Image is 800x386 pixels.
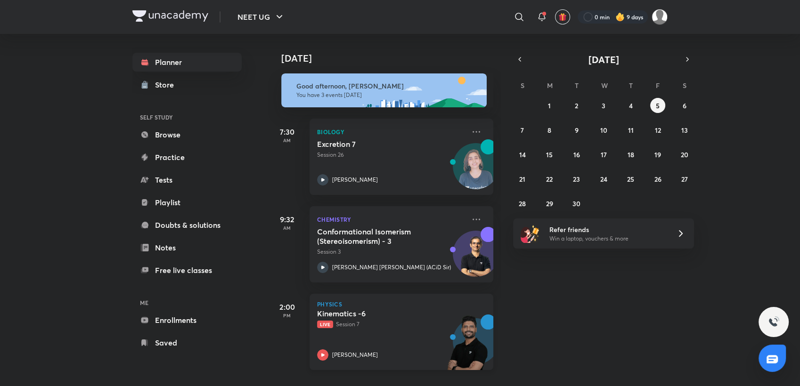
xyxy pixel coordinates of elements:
p: Biology [317,126,465,137]
button: September 1, 2025 [542,98,557,113]
abbr: September 19, 2025 [654,150,661,159]
abbr: September 2, 2025 [575,101,578,110]
a: Enrollments [132,311,242,330]
button: September 25, 2025 [623,171,638,186]
button: September 29, 2025 [542,196,557,211]
p: You have 3 events [DATE] [296,91,478,99]
img: afternoon [281,73,487,107]
abbr: September 16, 2025 [573,150,580,159]
abbr: Tuesday [575,81,579,90]
abbr: September 23, 2025 [573,175,580,184]
abbr: Monday [547,81,553,90]
button: September 15, 2025 [542,147,557,162]
abbr: September 27, 2025 [681,175,688,184]
p: Physics [317,301,486,307]
img: Avatar [453,236,498,281]
abbr: September 11, 2025 [628,126,633,135]
button: September 7, 2025 [515,122,530,137]
p: Session 3 [317,248,465,256]
span: [DATE] [588,53,619,66]
button: September 17, 2025 [596,147,611,162]
abbr: September 1, 2025 [548,101,551,110]
button: September 21, 2025 [515,171,530,186]
img: Payal [652,9,668,25]
h5: Kinematics -6 [317,309,434,318]
h5: 7:30 [268,126,306,137]
abbr: September 6, 2025 [683,101,686,110]
button: September 12, 2025 [650,122,665,137]
button: September 3, 2025 [596,98,611,113]
button: September 2, 2025 [569,98,584,113]
abbr: Thursday [629,81,632,90]
h5: 9:32 [268,214,306,225]
abbr: September 30, 2025 [572,199,580,208]
abbr: Friday [656,81,660,90]
abbr: September 24, 2025 [600,175,607,184]
abbr: September 3, 2025 [602,101,605,110]
h5: 2:00 [268,301,306,313]
p: [PERSON_NAME] [PERSON_NAME] (ACiD Sir) [332,263,451,272]
button: September 8, 2025 [542,122,557,137]
a: Store [132,75,242,94]
button: September 18, 2025 [623,147,638,162]
button: September 10, 2025 [596,122,611,137]
button: September 13, 2025 [677,122,692,137]
h6: Refer friends [549,225,665,234]
a: Playlist [132,193,242,212]
abbr: September 25, 2025 [627,175,634,184]
a: Tests [132,170,242,189]
abbr: September 29, 2025 [546,199,553,208]
button: September 14, 2025 [515,147,530,162]
abbr: September 21, 2025 [519,175,525,184]
abbr: September 26, 2025 [654,175,661,184]
p: Chemistry [317,214,465,225]
p: AM [268,225,306,231]
button: September 22, 2025 [542,171,557,186]
button: [DATE] [526,53,681,66]
button: September 19, 2025 [650,147,665,162]
button: NEET UG [232,8,291,26]
button: September 4, 2025 [623,98,638,113]
button: September 24, 2025 [596,171,611,186]
abbr: Wednesday [601,81,608,90]
abbr: September 20, 2025 [681,150,688,159]
p: PM [268,313,306,318]
button: September 28, 2025 [515,196,530,211]
a: Doubts & solutions [132,216,242,234]
button: September 11, 2025 [623,122,638,137]
span: Live [317,321,333,328]
abbr: September 5, 2025 [656,101,660,110]
p: [PERSON_NAME] [332,176,378,184]
img: referral [521,224,539,243]
a: Practice [132,148,242,167]
abbr: September 4, 2025 [629,101,632,110]
p: AM [268,137,306,143]
img: Avatar [453,148,498,193]
abbr: September 17, 2025 [600,150,606,159]
abbr: September 18, 2025 [627,150,634,159]
abbr: September 22, 2025 [546,175,553,184]
abbr: September 15, 2025 [546,150,553,159]
abbr: September 12, 2025 [654,126,661,135]
h6: SELF STUDY [132,109,242,125]
img: avatar [558,13,567,21]
abbr: September 8, 2025 [547,126,551,135]
p: Session 7 [317,320,465,329]
button: September 30, 2025 [569,196,584,211]
abbr: Saturday [683,81,686,90]
button: avatar [555,9,570,24]
abbr: September 14, 2025 [519,150,526,159]
h4: [DATE] [281,53,503,64]
button: September 20, 2025 [677,147,692,162]
img: unacademy [441,314,493,379]
a: Browse [132,125,242,144]
a: Company Logo [132,10,208,24]
abbr: Sunday [521,81,524,90]
h6: ME [132,295,242,311]
button: September 9, 2025 [569,122,584,137]
p: [PERSON_NAME] [332,351,378,359]
abbr: September 7, 2025 [521,126,524,135]
a: Saved [132,333,242,352]
button: September 16, 2025 [569,147,584,162]
abbr: September 9, 2025 [575,126,579,135]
